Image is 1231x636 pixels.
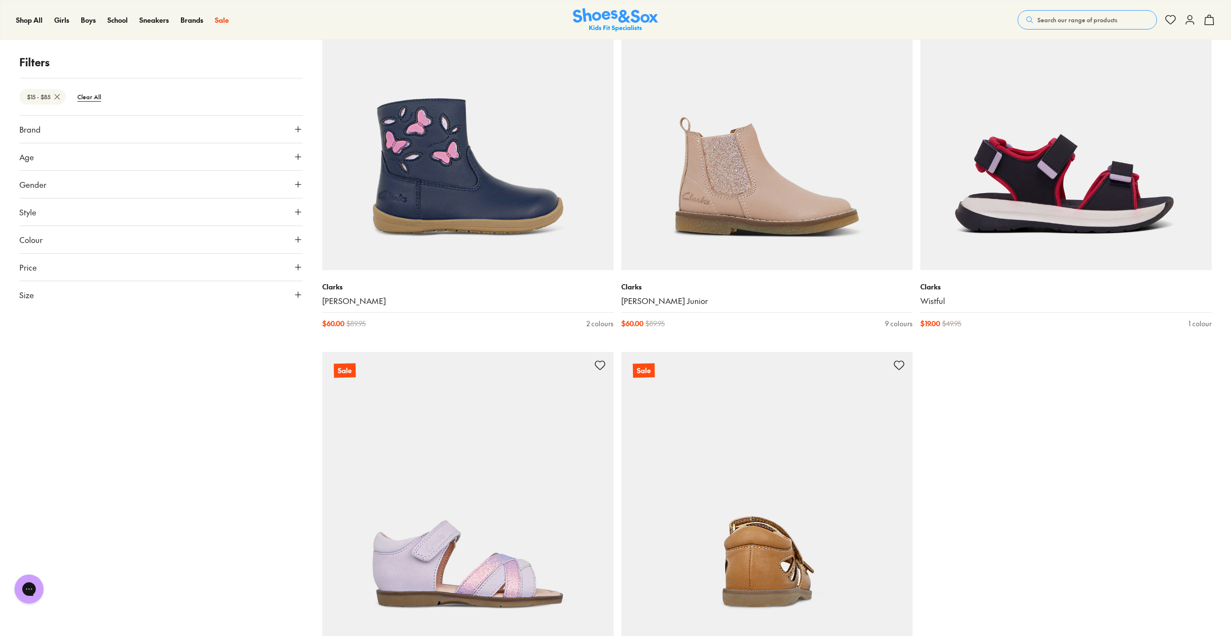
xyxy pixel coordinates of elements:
[885,318,913,329] div: 9 colours
[920,296,1212,306] a: Wistful
[107,15,128,25] a: School
[573,8,658,32] a: Shoes & Sox
[19,198,303,226] button: Style
[322,318,345,329] span: $ 60.00
[81,15,96,25] a: Boys
[942,318,961,329] span: $ 49.95
[1018,10,1157,30] button: Search our range of products
[19,254,303,281] button: Price
[215,15,229,25] a: Sale
[1188,318,1212,329] div: 1 colour
[632,363,655,379] p: Sale
[19,116,303,143] button: Brand
[334,363,356,378] p: Sale
[19,289,34,301] span: Size
[19,171,303,198] button: Gender
[586,318,614,329] div: 2 colours
[70,88,109,106] btn: Clear All
[573,8,658,32] img: SNS_Logo_Responsive.svg
[19,206,36,218] span: Style
[19,54,303,70] p: Filters
[621,296,913,306] a: [PERSON_NAME] Junior
[1037,15,1117,24] span: Search our range of products
[180,15,203,25] a: Brands
[19,151,34,163] span: Age
[920,318,940,329] span: $ 19.00
[19,226,303,253] button: Colour
[19,143,303,170] button: Age
[139,15,169,25] a: Sneakers
[19,89,66,105] btn: $15 - $85
[19,179,46,190] span: Gender
[646,318,665,329] span: $ 89.95
[16,15,43,25] a: Shop All
[322,296,614,306] a: [PERSON_NAME]
[19,261,37,273] span: Price
[19,123,41,135] span: Brand
[19,281,303,308] button: Size
[621,282,913,292] p: Clarks
[19,234,43,245] span: Colour
[10,571,48,607] iframe: Gorgias live chat messenger
[621,318,644,329] span: $ 60.00
[54,15,69,25] a: Girls
[322,282,614,292] p: Clarks
[920,282,1212,292] p: Clarks
[346,318,366,329] span: $ 89.95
